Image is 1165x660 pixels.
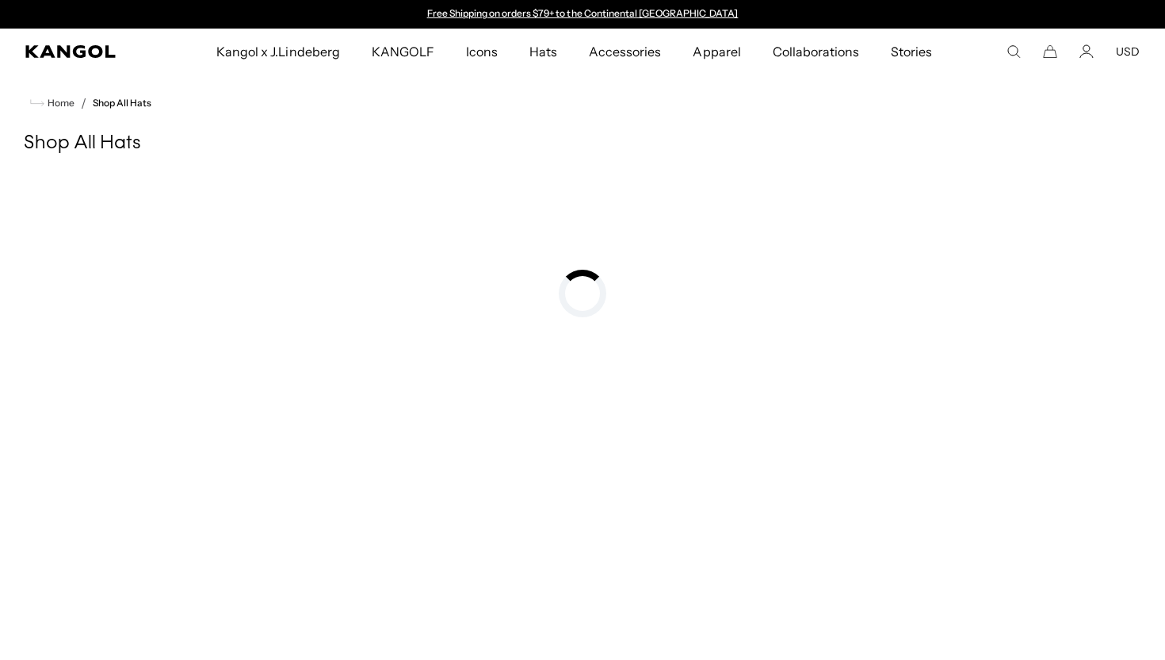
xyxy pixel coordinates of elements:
span: Collaborations [773,29,859,75]
a: Collaborations [757,29,875,75]
a: Stories [875,29,948,75]
a: Icons [450,29,514,75]
a: KANGOLF [356,29,450,75]
span: Accessories [589,29,661,75]
summary: Search here [1006,44,1021,59]
a: Hats [514,29,573,75]
a: Shop All Hats [93,98,151,109]
span: Home [44,98,74,109]
span: KANGOLF [372,29,434,75]
span: Stories [891,29,932,75]
span: Hats [529,29,557,75]
a: Free Shipping on orders $79+ to the Continental [GEOGRAPHIC_DATA] [427,7,739,19]
a: Account [1079,44,1094,59]
li: / [74,94,86,113]
a: Accessories [573,29,677,75]
div: Announcement [419,8,746,21]
a: Apparel [677,29,756,75]
button: Cart [1043,44,1057,59]
h1: Shop All Hats [24,132,1141,155]
a: Home [30,96,74,110]
span: Apparel [693,29,740,75]
button: USD [1116,44,1140,59]
div: 1 of 2 [419,8,746,21]
span: Icons [466,29,498,75]
span: Kangol x J.Lindeberg [216,29,340,75]
a: Kangol [25,45,142,58]
a: Kangol x J.Lindeberg [201,29,356,75]
slideshow-component: Announcement bar [419,8,746,21]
